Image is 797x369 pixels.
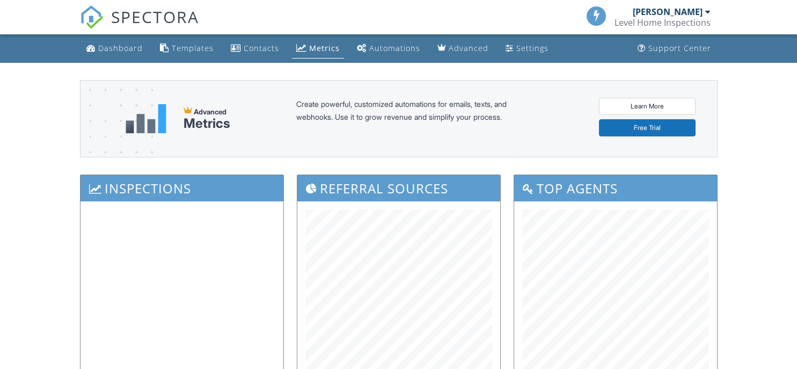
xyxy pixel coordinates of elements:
[226,39,283,59] a: Contacts
[172,43,214,53] div: Templates
[433,39,493,59] a: Advanced
[309,43,340,53] div: Metrics
[633,6,703,17] div: [PERSON_NAME]
[126,104,166,133] img: metrics-aadfce2e17a16c02574e7fc40e4d6b8174baaf19895a402c862ea781aae8ef5b.svg
[82,39,147,59] a: Dashboard
[111,5,199,28] span: SPECTORA
[80,15,199,37] a: SPECTORA
[633,39,715,59] a: Support Center
[81,81,153,199] img: advanced-banner-bg-f6ff0eecfa0ee76150a1dea9fec4b49f333892f74bc19f1b897a312d7a1b2ff3.png
[615,17,711,28] div: Level Home Inspections
[353,39,425,59] a: Automations (Basic)
[184,116,230,131] div: Metrics
[449,43,488,53] div: Advanced
[648,43,711,53] div: Support Center
[297,175,500,201] h3: Referral Sources
[514,175,717,201] h3: Top Agents
[599,119,696,136] a: Free Trial
[501,39,553,59] a: Settings
[296,98,532,140] div: Create powerful, customized automations for emails, texts, and webhooks. Use it to grow revenue a...
[156,39,218,59] a: Templates
[80,5,104,29] img: The Best Home Inspection Software - Spectora
[244,43,279,53] div: Contacts
[292,39,344,59] a: Metrics
[194,107,226,116] span: Advanced
[369,43,420,53] div: Automations
[98,43,143,53] div: Dashboard
[599,98,696,115] a: Learn More
[516,43,549,53] div: Settings
[81,175,283,201] h3: Inspections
